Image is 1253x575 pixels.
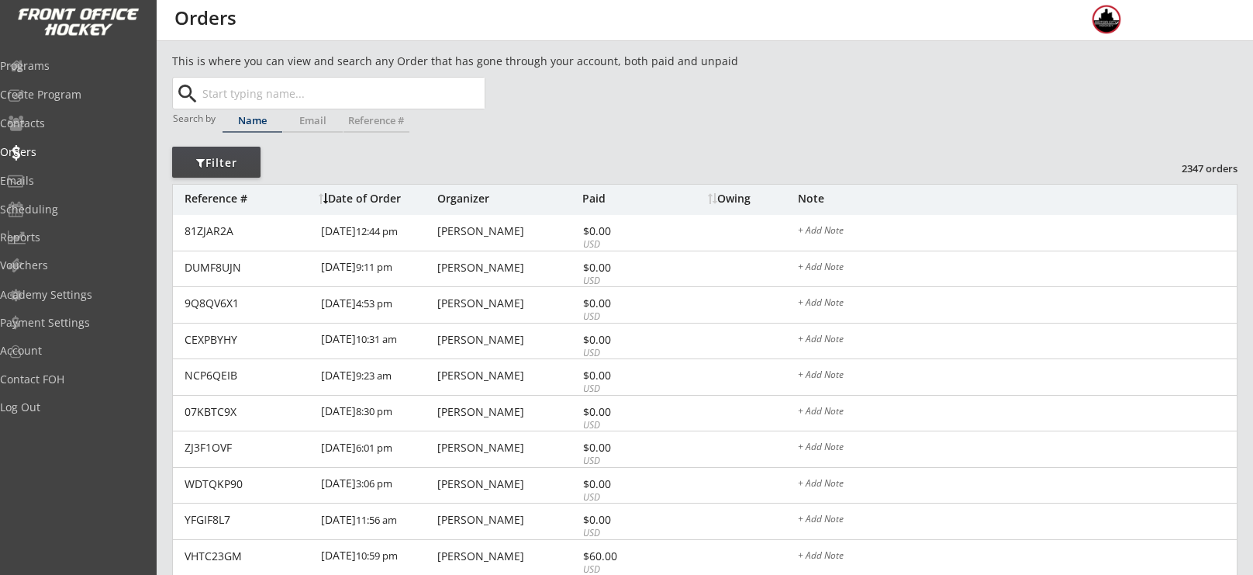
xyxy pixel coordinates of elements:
[185,407,312,417] div: 07KBTC9X
[437,193,578,204] div: Organizer
[583,310,666,324] div: USD
[583,334,666,345] div: $0.00
[583,347,666,360] div: USD
[321,468,433,503] div: [DATE]
[437,262,578,273] div: [PERSON_NAME]
[437,298,578,309] div: [PERSON_NAME]
[798,370,1237,383] div: + Add Note
[321,359,433,394] div: [DATE]
[583,551,666,562] div: $60.00
[583,238,666,251] div: USD
[437,551,578,562] div: [PERSON_NAME]
[185,262,312,273] div: DUMF8UJN
[437,334,578,345] div: [PERSON_NAME]
[321,324,433,359] div: [DATE]
[437,370,578,381] div: [PERSON_NAME]
[199,78,485,109] input: Start typing name...
[172,155,261,171] div: Filter
[321,540,433,575] div: [DATE]
[321,396,433,431] div: [DATE]
[798,193,1237,204] div: Note
[223,116,282,126] div: Name
[185,551,312,562] div: VHTC23GM
[356,513,397,527] font: 11:56 am
[798,298,1237,310] div: + Add Note
[583,370,666,381] div: $0.00
[798,334,1237,347] div: + Add Note
[174,81,200,106] button: search
[319,193,433,204] div: Date of Order
[437,407,578,417] div: [PERSON_NAME]
[583,514,666,525] div: $0.00
[185,226,312,237] div: 81ZJAR2A
[343,116,409,126] div: Reference #
[321,431,433,466] div: [DATE]
[185,479,312,490] div: WDTQKP90
[798,442,1237,455] div: + Add Note
[583,407,666,417] div: $0.00
[583,226,666,237] div: $0.00
[582,193,666,204] div: Paid
[798,262,1237,275] div: + Add Note
[185,334,312,345] div: CEXPBYHY
[583,298,666,309] div: $0.00
[583,479,666,490] div: $0.00
[583,455,666,468] div: USD
[356,224,398,238] font: 12:44 pm
[185,442,312,453] div: ZJ3F1OVF
[356,369,392,383] font: 9:23 am
[356,296,392,310] font: 4:53 pm
[437,442,578,453] div: [PERSON_NAME]
[356,549,398,563] font: 10:59 pm
[321,215,433,250] div: [DATE]
[283,116,343,126] div: Email
[185,298,312,309] div: 9Q8QV6X1
[172,54,827,69] div: This is where you can view and search any Order that has gone through your account, both paid and...
[185,193,311,204] div: Reference #
[798,407,1237,419] div: + Add Note
[437,226,578,237] div: [PERSON_NAME]
[708,193,797,204] div: Owing
[185,370,312,381] div: NCP6QEIB
[583,442,666,453] div: $0.00
[798,479,1237,491] div: + Add Note
[798,514,1237,527] div: + Add Note
[356,441,392,455] font: 6:01 pm
[583,527,666,540] div: USD
[356,260,392,274] font: 9:11 pm
[356,332,397,346] font: 10:31 am
[583,275,666,288] div: USD
[583,383,666,396] div: USD
[798,551,1237,563] div: + Add Note
[173,113,217,123] div: Search by
[185,514,312,525] div: YFGIF8L7
[798,226,1237,238] div: + Add Note
[583,419,666,432] div: USD
[321,504,433,539] div: [DATE]
[583,262,666,273] div: $0.00
[437,514,578,525] div: [PERSON_NAME]
[356,476,392,490] font: 3:06 pm
[356,404,392,418] font: 8:30 pm
[321,287,433,322] div: [DATE]
[1157,161,1237,175] div: 2347 orders
[437,479,578,490] div: [PERSON_NAME]
[321,251,433,286] div: [DATE]
[583,491,666,504] div: USD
